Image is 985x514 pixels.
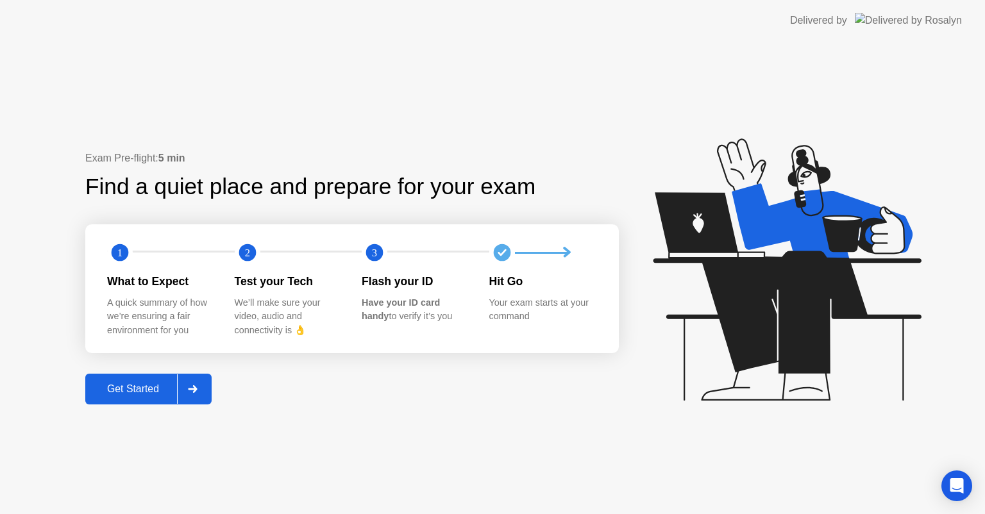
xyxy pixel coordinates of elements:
div: Find a quiet place and prepare for your exam [85,170,537,204]
div: Open Intercom Messenger [941,470,972,501]
div: Test your Tech [235,273,342,290]
text: 1 [117,247,122,259]
div: Exam Pre-flight: [85,151,619,166]
div: Hit Go [489,273,596,290]
div: A quick summary of how we’re ensuring a fair environment for you [107,296,214,338]
div: Get Started [89,383,177,395]
b: Have your ID card handy [362,297,440,322]
div: We’ll make sure your video, audio and connectivity is 👌 [235,296,342,338]
div: Flash your ID [362,273,469,290]
div: to verify it’s you [362,296,469,324]
button: Get Started [85,374,212,404]
div: Your exam starts at your command [489,296,596,324]
div: What to Expect [107,273,214,290]
img: Delivered by Rosalyn [855,13,962,28]
text: 3 [372,247,377,259]
div: Delivered by [790,13,847,28]
text: 2 [244,247,249,259]
b: 5 min [158,153,185,163]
